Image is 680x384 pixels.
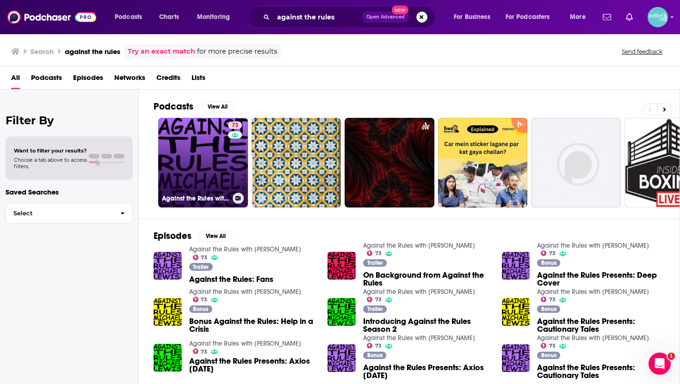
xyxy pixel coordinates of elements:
h2: Episodes [154,230,192,242]
a: Against the Rules with Michael Lewis [189,340,301,347]
span: 73 [549,251,556,256]
a: Against the Rules with Michael Lewis [537,334,649,342]
a: Against the Rules Presents: Cautionary Tales [537,317,665,333]
a: 73 [541,343,556,348]
a: 73 [193,348,208,354]
a: Against the Rules with Michael Lewis [363,242,475,250]
a: 73 [541,250,556,256]
span: Credits [156,70,180,89]
a: Against the Rules: Fans [189,275,273,283]
a: Podcasts [31,70,62,89]
a: Show notifications dropdown [622,9,637,25]
h3: Against the Rules with [PERSON_NAME] [162,195,229,202]
img: Introducing Against the Rules Season 2 [328,298,356,326]
a: Against the Rules Presents: Axios Today [189,357,317,373]
span: Networks [114,70,145,89]
h3: against the rules [65,47,120,56]
span: Bonus [541,353,556,358]
a: Try an exact match [128,46,195,57]
button: View All [201,101,234,112]
a: 73 [367,297,382,302]
h3: Search [31,47,54,56]
span: Select [6,210,113,216]
a: Episodes [73,70,103,89]
img: Against the Rules Presents: Deep Cover [502,252,530,280]
span: 73 [232,121,238,130]
a: Against the Rules with Michael Lewis [189,245,301,253]
span: 73 [201,256,207,260]
span: New [392,6,408,14]
span: 73 [375,298,382,302]
a: 73 [367,250,382,256]
img: Against the Rules Presents: Cautionary Tales [502,298,530,326]
span: Want to filter your results? [14,147,87,154]
img: User Profile [648,7,668,27]
button: open menu [191,10,242,24]
button: Show profile menu [648,7,668,27]
span: Trailer [193,264,209,270]
span: Bonus [367,353,383,358]
iframe: Intercom live chat [649,353,671,375]
a: Against the Rules Presents: Cautionary Tales [537,364,665,379]
span: All [11,70,20,89]
a: 73 [193,297,208,302]
span: For Business [454,11,490,24]
button: Open AdvancedNew [362,12,409,23]
span: Against the Rules Presents: Axios [DATE] [363,364,491,379]
span: Bonus [541,306,556,312]
a: PodcastsView All [154,101,234,112]
p: Saved Searches [6,188,133,196]
a: Bonus Against the Rules: Help in a Crisis [189,317,317,333]
span: 73 [549,344,556,348]
span: Logged in as JessicaPellien [648,7,668,27]
img: Bonus Against the Rules: Help in a Crisis [154,298,182,326]
a: Lists [192,70,205,89]
a: Introducing Against the Rules Season 2 [363,317,491,333]
a: Show notifications dropdown [599,9,615,25]
span: Trailer [367,306,383,312]
span: Podcasts [115,11,142,24]
span: Monitoring [197,11,230,24]
h2: Filter By [6,114,133,127]
span: 73 [375,344,382,348]
a: 73 [193,255,208,260]
a: EpisodesView All [154,230,232,242]
img: On Background from Against the Rules [328,252,356,280]
a: Against the Rules Presents: Deep Cover [537,271,665,287]
a: On Background from Against the Rules [363,271,491,287]
a: Against the Rules with Michael Lewis [189,288,301,296]
button: Send feedback [619,48,665,55]
img: Podchaser - Follow, Share and Rate Podcasts [7,8,96,26]
img: Against the Rules Presents: Axios Today [154,344,182,372]
span: Open Advanced [366,15,405,19]
a: Against the Rules Presents: Cautionary Tales [502,344,530,372]
span: for more precise results [197,46,277,57]
a: Against the Rules with Michael Lewis [363,334,475,342]
span: 73 [201,350,207,354]
div: Search podcasts, credits, & more... [257,6,444,28]
a: 73 [228,122,242,129]
a: Against the Rules Presents: Axios Today [363,364,491,379]
span: Trailer [367,260,383,266]
h2: Podcasts [154,101,193,112]
a: Against the Rules with Michael Lewis [537,288,649,296]
a: Against the Rules with Michael Lewis [537,242,649,250]
button: View All [199,231,232,242]
span: For Podcasters [506,11,550,24]
span: 73 [375,251,382,256]
button: Select [6,203,133,224]
img: Against the Rules Presents: Axios Today [328,344,356,372]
